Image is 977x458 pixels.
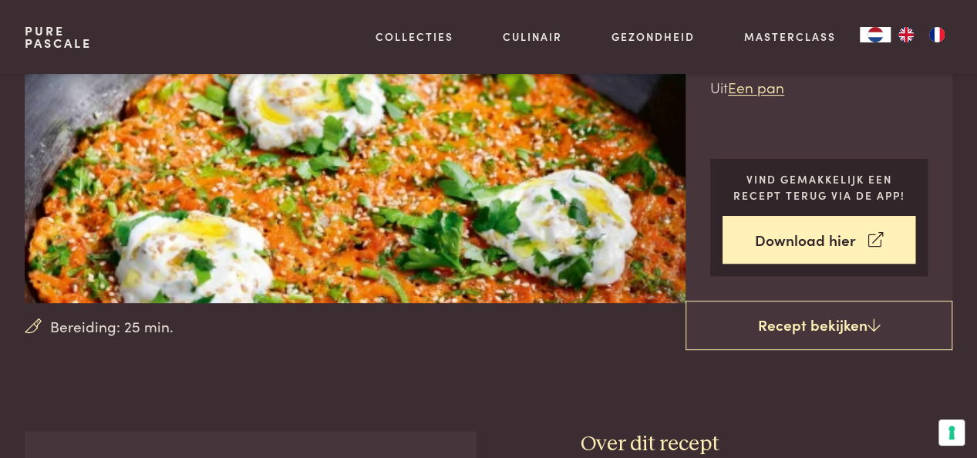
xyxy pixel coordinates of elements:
[921,27,952,42] a: FR
[891,27,921,42] a: EN
[743,29,835,45] a: Masterclass
[891,27,952,42] ul: Language list
[728,76,784,97] a: Een pan
[611,29,695,45] a: Gezondheid
[723,216,916,264] a: Download hier
[580,431,952,458] h3: Over dit recept
[938,419,965,446] button: Uw voorkeuren voor toestemming voor trackingtechnologieën
[25,25,92,49] a: PurePascale
[860,27,891,42] a: NL
[860,27,891,42] div: Language
[503,29,562,45] a: Culinair
[723,171,916,203] p: Vind gemakkelijk een recept terug via de app!
[860,27,952,42] aside: Language selected: Nederlands
[376,29,453,45] a: Collecties
[50,315,174,338] span: Bereiding: 25 min.
[710,76,928,99] p: Uit
[686,301,952,350] a: Recept bekijken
